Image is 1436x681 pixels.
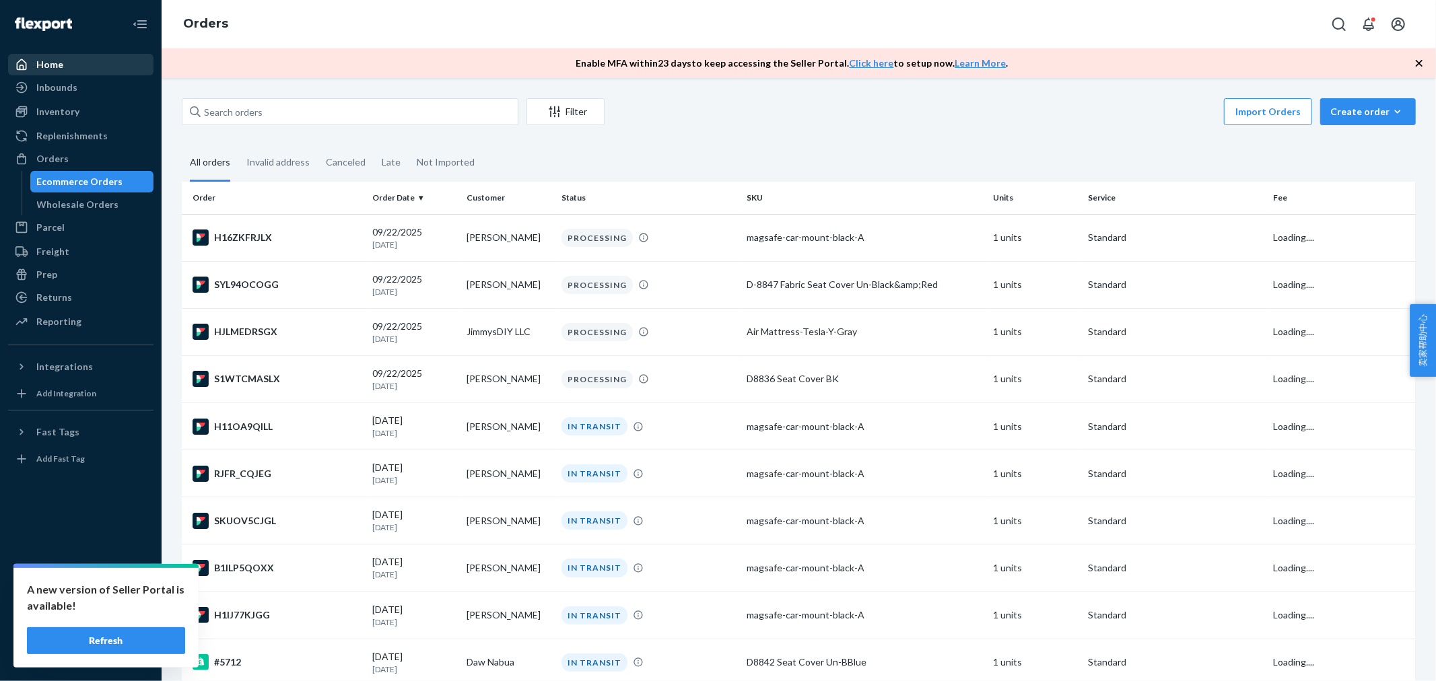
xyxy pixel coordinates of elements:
[8,356,153,378] button: Integrations
[372,664,456,675] p: [DATE]
[36,81,77,94] div: Inbounds
[8,241,153,262] a: Freight
[27,627,185,654] button: Refresh
[36,105,79,118] div: Inventory
[461,403,556,450] td: [PERSON_NAME]
[527,105,604,118] div: Filter
[37,198,119,211] div: Wholesale Orders
[747,655,983,669] div: D8842 Seat Cover Un-BBlue
[8,217,153,238] a: Parcel
[193,466,362,482] div: RJFR_CQJEG
[367,182,462,214] th: Order Date
[372,239,456,250] p: [DATE]
[372,603,456,628] div: [DATE]
[8,383,153,404] a: Add Integration
[461,544,556,592] td: [PERSON_NAME]
[561,464,627,482] div: IN TRANSIT
[747,514,983,528] div: magsafe-car-mount-black-A
[326,145,366,180] div: Canceled
[193,513,362,529] div: SKUOV5CJGL
[372,273,456,297] div: 09/22/2025
[561,417,627,435] div: IN TRANSIT
[15,17,72,31] img: Flexport logo
[8,101,153,122] a: Inventory
[36,315,81,328] div: Reporting
[8,264,153,285] a: Prep
[955,57,1006,69] a: Learn More
[8,311,153,332] a: Reporting
[8,448,153,470] a: Add Fast Tag
[1268,182,1416,214] th: Fee
[36,129,108,143] div: Replenishments
[1268,497,1416,544] td: Loading....
[1088,372,1262,386] p: Standard
[1268,355,1416,402] td: Loading....
[561,276,633,294] div: PROCESSING
[372,616,456,628] p: [DATE]
[561,229,633,247] div: PROCESSING
[193,277,362,293] div: SYL94OCOGG
[193,607,362,623] div: H1IJ77KJGG
[193,654,362,670] div: #5712
[8,148,153,170] a: Orders
[8,125,153,147] a: Replenishments
[741,182,988,214] th: SKU
[561,653,627,672] div: IN TRANSIT
[1355,11,1382,38] button: Open notifications
[1224,98,1312,125] button: Import Orders
[1268,403,1416,450] td: Loading....
[747,278,983,291] div: D-8847 Fabric Seat Cover Un-Black&amp;Red
[1088,325,1262,338] p: Standard
[183,16,228,31] a: Orders
[36,425,79,439] div: Fast Tags
[127,11,153,38] button: Close Navigation
[372,333,456,345] p: [DATE]
[1330,105,1406,118] div: Create order
[8,620,153,642] a: Help Center
[747,372,983,386] div: D8836 Seat Cover BK
[988,403,1083,450] td: 1 units
[561,606,627,624] div: IN TRANSIT
[1268,261,1416,308] td: Loading....
[172,5,239,44] ol: breadcrumbs
[372,522,456,533] p: [DATE]
[36,58,63,71] div: Home
[1268,544,1416,592] td: Loading....
[372,367,456,392] div: 09/22/2025
[37,175,123,188] div: Ecommerce Orders
[372,380,456,392] p: [DATE]
[1268,308,1416,355] td: Loading....
[372,320,456,345] div: 09/22/2025
[8,643,153,665] button: Give Feedback
[576,57,1008,70] p: Enable MFA within 23 days to keep accessing the Seller Portal. to setup now. .
[193,419,362,435] div: H11OA9QILL
[988,355,1083,402] td: 1 units
[27,581,185,614] p: A new version of Seller Portal is available!
[1088,420,1262,433] p: Standard
[467,192,551,203] div: Customer
[8,77,153,98] a: Inbounds
[372,225,456,250] div: 09/22/2025
[382,145,401,180] div: Late
[36,221,65,234] div: Parcel
[747,325,983,338] div: Air Mattress-Tesla-Y-Gray
[561,511,627,530] div: IN TRANSIT
[372,474,456,486] p: [DATE]
[1088,561,1262,575] p: Standard
[372,650,456,675] div: [DATE]
[461,497,556,544] td: [PERSON_NAME]
[988,261,1083,308] td: 1 units
[561,323,633,341] div: PROCESSING
[372,461,456,486] div: [DATE]
[747,608,983,622] div: magsafe-car-mount-black-A
[461,355,556,402] td: [PERSON_NAME]
[30,194,154,215] a: Wholesale Orders
[850,57,894,69] a: Click here
[8,598,153,619] a: Talk to Support
[988,450,1083,497] td: 1 units
[8,575,153,596] a: Settings
[182,182,367,214] th: Order
[1326,11,1353,38] button: Open Search Box
[988,592,1083,639] td: 1 units
[182,98,518,125] input: Search orders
